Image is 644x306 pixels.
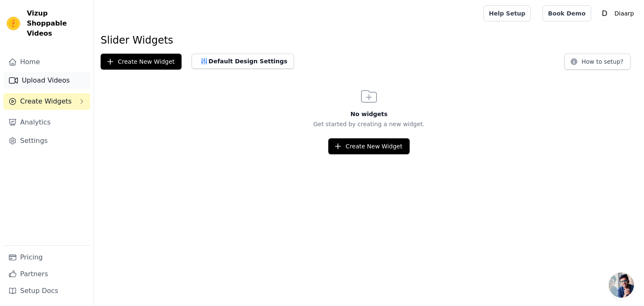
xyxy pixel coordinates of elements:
span: Vizup Shoppable Videos [27,8,87,39]
text: D [602,9,607,18]
a: Upload Videos [3,72,90,89]
button: D Diaarp [598,6,637,21]
a: How to setup? [564,60,631,67]
button: Default Design Settings [192,54,294,69]
a: Pricing [3,249,90,266]
a: Partners [3,266,90,283]
button: Create Widgets [3,93,90,110]
button: Create New Widget [101,54,182,70]
div: Open chat [609,272,634,298]
h1: Slider Widgets [101,34,637,47]
a: Book Demo [543,5,591,21]
a: Home [3,54,90,70]
a: Settings [3,132,90,149]
button: Create New Widget [328,138,409,154]
a: Help Setup [483,5,531,21]
a: Analytics [3,114,90,131]
p: Diaarp [611,6,637,21]
span: Create Widgets [20,96,72,106]
img: Vizup [7,17,20,30]
button: How to setup? [564,54,631,70]
p: Get started by creating a new widget. [94,120,644,128]
h3: No widgets [94,110,644,118]
a: Setup Docs [3,283,90,299]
